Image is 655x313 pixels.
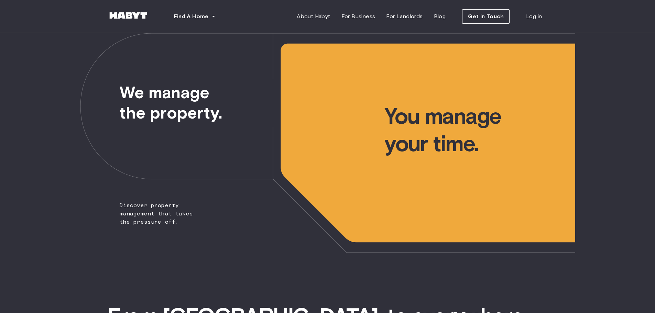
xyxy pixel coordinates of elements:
span: About Habyt [297,12,330,21]
span: Blog [434,12,446,21]
a: Blog [428,10,451,23]
span: Get in Touch [468,12,504,21]
a: For Business [336,10,381,23]
span: For Business [341,12,375,21]
img: we-make-moves-not-waiting-lists [80,33,575,253]
a: For Landlords [381,10,428,23]
span: Discover property management that takes the pressure off. [80,33,206,226]
span: Log in [526,12,542,21]
a: Log in [521,10,547,23]
span: Find A Home [174,12,209,21]
span: You manage your time. [384,33,575,157]
img: Habyt [108,12,149,19]
a: About Habyt [291,10,336,23]
button: Get in Touch [462,9,510,24]
button: Find A Home [168,10,221,23]
span: For Landlords [386,12,423,21]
